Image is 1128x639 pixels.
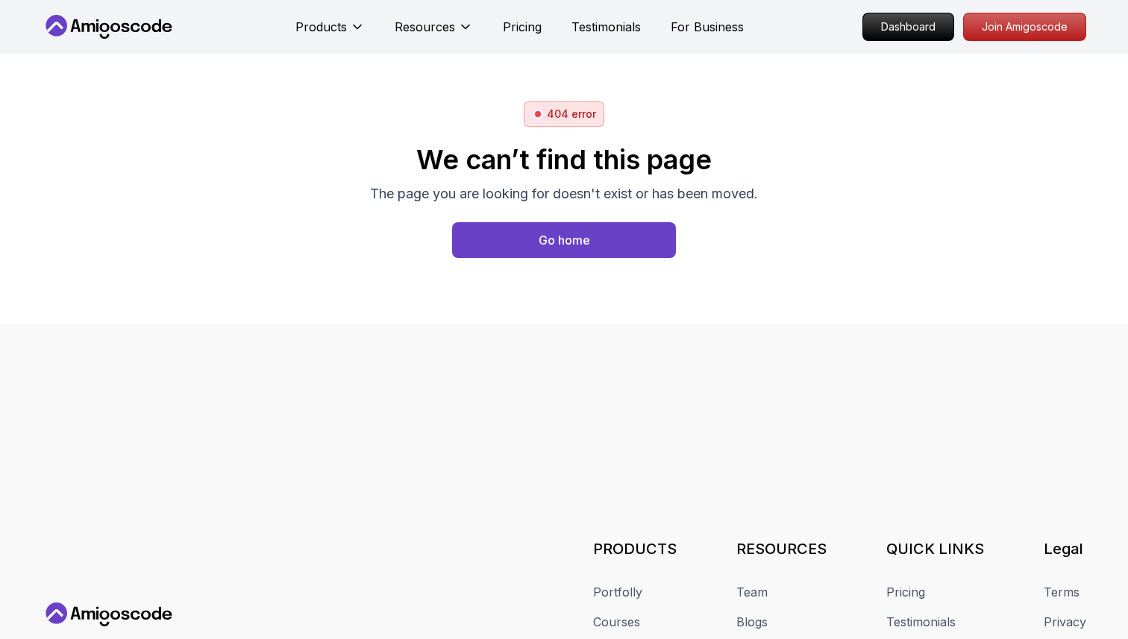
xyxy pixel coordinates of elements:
a: Courses [593,613,640,631]
p: The page you are looking for doesn't exist or has been moved. [370,183,758,204]
a: Join Amigoscode [963,13,1086,41]
a: Home page [452,222,676,258]
a: Blogs [736,613,768,631]
h3: RESOURCES [736,538,827,559]
a: Terms [1044,583,1080,601]
h3: PRODUCTS [593,538,677,559]
a: Portfolly [593,583,642,601]
a: Team [736,583,768,601]
h3: Legal [1044,538,1086,559]
p: Dashboard [863,13,953,40]
p: Resources [395,18,455,36]
p: Products [295,18,347,36]
a: Pricing [886,583,925,601]
button: Resources [395,18,473,48]
a: Testimonials [571,18,641,36]
div: Go home [539,231,590,249]
button: Go home [452,222,676,258]
a: For Business [671,18,744,36]
h2: We can’t find this page [370,145,758,174]
a: Testimonials [886,613,956,631]
a: Dashboard [862,13,954,41]
h3: QUICK LINKS [886,538,984,559]
button: Products [295,18,365,48]
a: Privacy [1044,613,1086,631]
a: Pricing [503,18,542,36]
p: 404 error [547,107,596,122]
p: Join Amigoscode [964,13,1085,40]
